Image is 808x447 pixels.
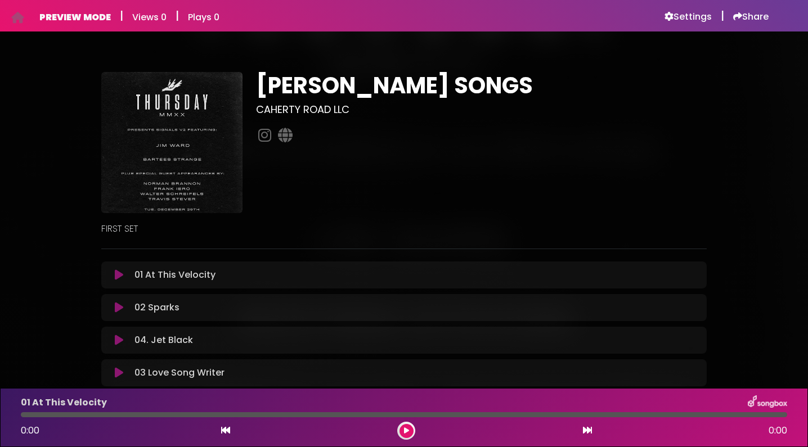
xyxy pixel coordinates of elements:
[134,366,225,380] p: 03 Love Song Writer
[120,9,123,22] h5: |
[176,9,179,22] h5: |
[733,11,769,22] a: Share
[665,11,712,22] a: Settings
[21,424,39,437] span: 0:00
[39,12,111,22] h6: PREVIEW MODE
[134,333,193,347] p: 04. Jet Black
[21,396,107,409] p: 01 At This Velocity
[101,222,707,236] p: FIRST SET
[132,12,167,22] h6: Views 0
[721,9,724,22] h5: |
[769,424,787,437] span: 0:00
[188,12,219,22] h6: Plays 0
[134,268,216,282] p: 01 At This Velocity
[101,72,243,213] img: X8M3dGZdTU2kAt4CKZiF
[256,72,707,99] h1: [PERSON_NAME] SONGS
[256,103,707,116] h3: CAHERTY ROAD LLC
[748,395,787,410] img: songbox-logo-white.png
[134,301,179,314] p: 02 Sparks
